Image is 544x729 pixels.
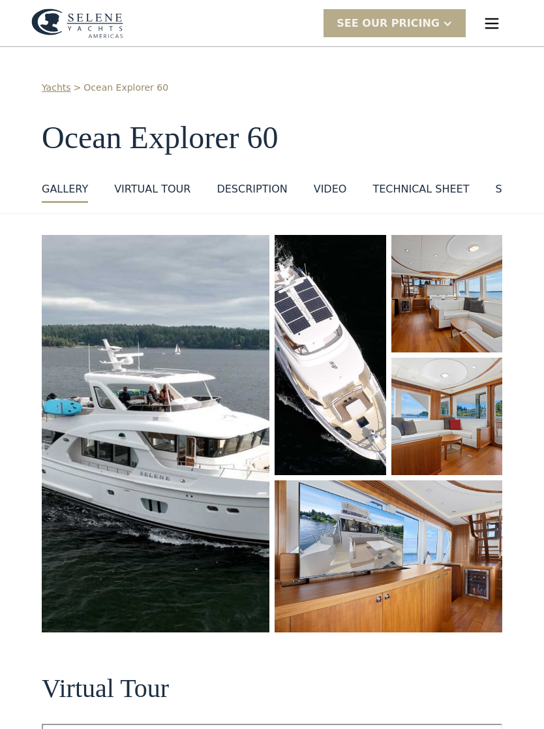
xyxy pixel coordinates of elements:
[337,16,440,31] div: SEE Our Pricing
[372,181,469,203] a: Technical sheet
[31,8,123,39] img: logo
[42,121,502,155] h1: Ocean Explorer 60
[114,181,190,203] a: VIRTUAL TOUR
[42,181,88,197] div: GALLERY
[217,181,287,203] a: DESCRIPTION
[83,81,168,95] a: Ocean Explorer 60
[42,181,88,203] a: GALLERY
[31,8,123,39] a: home
[372,181,469,197] div: Technical sheet
[114,181,190,197] div: VIRTUAL TOUR
[42,235,269,632] a: open lightbox
[324,9,466,37] div: SEE Our Pricing
[275,480,502,632] a: open lightbox
[217,181,287,197] div: DESCRIPTION
[314,181,347,203] a: VIDEO
[314,181,347,197] div: VIDEO
[275,235,386,475] a: open lightbox
[42,674,502,703] h2: Virtual Tour
[471,3,513,44] div: menu
[74,81,82,95] div: >
[42,81,71,95] a: Yachts
[391,235,503,352] a: open lightbox
[391,358,503,475] a: open lightbox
